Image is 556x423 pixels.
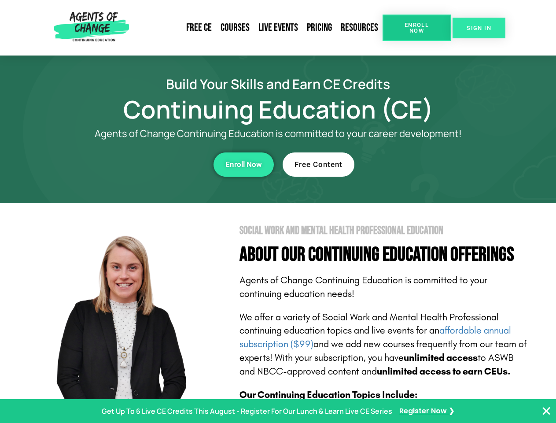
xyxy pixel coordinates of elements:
a: Register Now ❯ [399,405,454,418]
p: Get Up To 6 Live CE Credits This August - Register For Our Lunch & Learn Live CE Series [102,405,392,418]
h4: About Our Continuing Education Offerings [239,245,529,265]
a: Courses [216,18,254,38]
p: Agents of Change Continuing Education is committed to your career development! [63,128,494,139]
b: Our Continuing Education Topics Include: [239,389,417,401]
a: Free CE [182,18,216,38]
span: Enroll Now [397,22,437,33]
h2: Social Work and Mental Health Professional Education [239,225,529,236]
a: SIGN IN [453,18,505,38]
h1: Continuing Education (CE) [27,99,529,119]
a: Live Events [254,18,302,38]
span: SIGN IN [467,25,491,31]
a: Free Content [283,152,354,177]
a: Pricing [302,18,336,38]
span: Agents of Change Continuing Education is committed to your continuing education needs! [239,275,487,300]
nav: Menu [133,18,383,38]
b: unlimited access to earn CEUs. [377,366,511,377]
span: Enroll Now [225,161,262,168]
a: Enroll Now [383,15,451,41]
a: Resources [336,18,383,38]
button: Close Banner [541,406,552,416]
b: unlimited access [404,352,478,364]
span: Free Content [295,161,342,168]
a: Enroll Now [214,152,274,177]
h2: Build Your Skills and Earn CE Credits [27,78,529,90]
p: We offer a variety of Social Work and Mental Health Professional continuing education topics and ... [239,311,529,378]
